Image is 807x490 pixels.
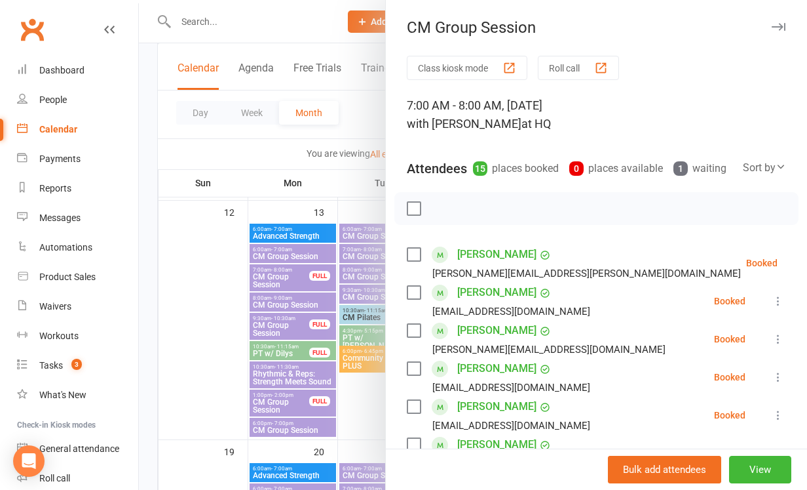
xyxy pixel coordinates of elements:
[569,161,584,176] div: 0
[432,303,590,320] div: [EMAIL_ADDRESS][DOMAIN_NAME]
[457,244,536,265] a: [PERSON_NAME]
[16,13,48,46] a: Clubworx
[39,473,70,483] div: Roll call
[673,161,688,176] div: 1
[39,242,92,253] div: Automations
[473,159,559,178] div: places booked
[432,417,590,434] div: [EMAIL_ADDRESS][DOMAIN_NAME]
[17,262,138,292] a: Product Sales
[746,258,778,268] div: Booked
[39,213,81,223] div: Messages
[432,341,666,358] div: [PERSON_NAME][EMAIL_ADDRESS][DOMAIN_NAME]
[17,85,138,115] a: People
[17,144,138,174] a: Payments
[17,115,138,144] a: Calendar
[407,96,786,133] div: 7:00 AM - 8:00 AM, [DATE]
[432,379,590,396] div: [EMAIL_ADDRESS][DOMAIN_NAME]
[473,161,487,176] div: 15
[39,272,96,282] div: Product Sales
[608,456,721,483] button: Bulk add attendees
[569,159,663,178] div: places available
[743,159,786,176] div: Sort by
[17,321,138,351] a: Workouts
[538,56,619,80] button: Roll call
[17,56,138,85] a: Dashboard
[457,358,536,379] a: [PERSON_NAME]
[432,265,741,282] div: [PERSON_NAME][EMAIL_ADDRESS][PERSON_NAME][DOMAIN_NAME]
[714,411,745,420] div: Booked
[714,296,745,306] div: Booked
[407,56,527,80] button: Class kiosk mode
[457,320,536,341] a: [PERSON_NAME]
[39,65,84,75] div: Dashboard
[521,117,551,131] span: at HQ
[17,380,138,410] a: What's New
[457,282,536,303] a: [PERSON_NAME]
[407,159,467,178] div: Attendees
[17,434,138,464] a: General attendance kiosk mode
[407,117,521,131] span: with [PERSON_NAME]
[39,94,67,105] div: People
[39,390,86,400] div: What's New
[13,445,45,477] div: Open Intercom Messenger
[17,351,138,380] a: Tasks 3
[729,456,791,483] button: View
[714,335,745,344] div: Booked
[17,233,138,262] a: Automations
[673,159,726,178] div: waiting
[39,331,79,341] div: Workouts
[71,359,82,370] span: 3
[457,434,536,455] a: [PERSON_NAME]
[17,292,138,321] a: Waivers
[457,396,536,417] a: [PERSON_NAME]
[39,360,63,371] div: Tasks
[17,174,138,203] a: Reports
[714,373,745,382] div: Booked
[39,301,71,312] div: Waivers
[39,153,81,164] div: Payments
[39,443,119,454] div: General attendance
[39,124,77,134] div: Calendar
[386,18,807,37] div: CM Group Session
[17,203,138,233] a: Messages
[39,183,71,194] div: Reports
